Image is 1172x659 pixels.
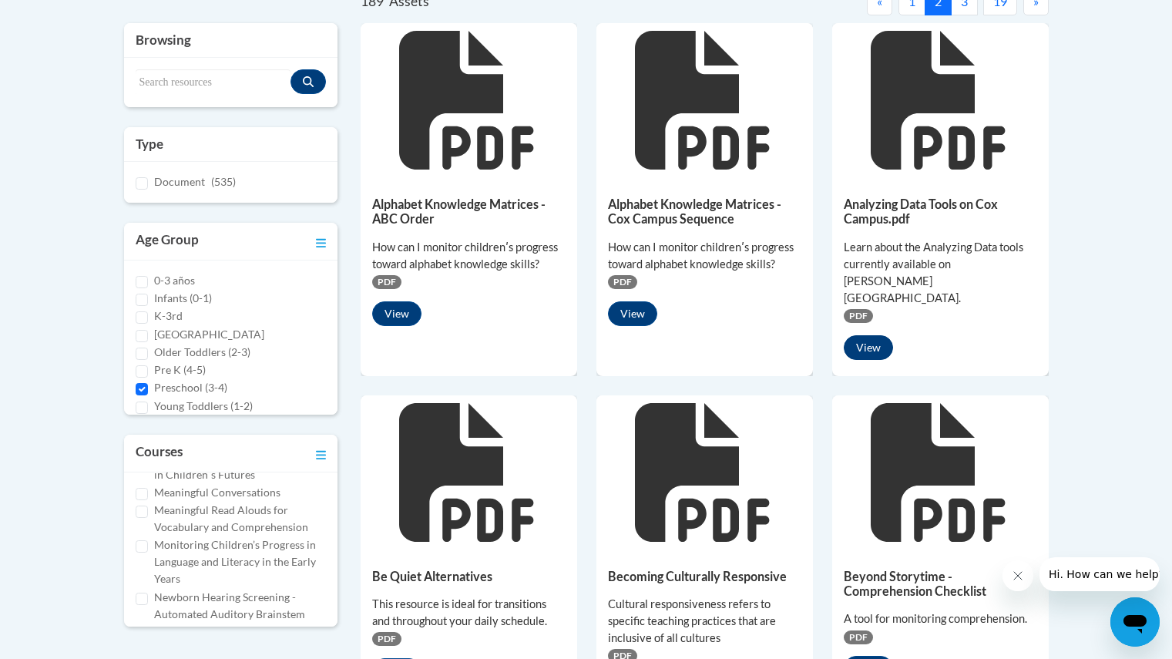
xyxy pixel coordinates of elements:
label: Monitoring Children’s Progress in Language and Literacy in the Early Years [154,536,327,587]
iframe: Button to launch messaging window [1110,597,1160,647]
span: PDF [844,630,873,644]
iframe: Close message [1002,560,1033,591]
a: Toggle collapse [316,230,326,252]
h5: Be Quiet Alternatives [372,569,566,583]
div: How can I monitor childrenʹs progress toward alphabet knowledge skills? [608,239,801,273]
label: Young Toddlers (1-2) [154,398,253,415]
span: PDF [608,275,637,289]
h3: Type [136,135,327,153]
div: Learn about the Analyzing Data tools currently available on [PERSON_NAME][GEOGRAPHIC_DATA]. [844,239,1037,307]
span: PDF [372,632,401,646]
span: PDF [372,275,401,289]
label: Meaningful Conversations [154,484,280,501]
span: (535) [211,175,236,188]
span: Hi. How can we help? [9,11,125,23]
label: 0-3 años [154,272,195,289]
label: Infants (0-1) [154,290,212,307]
label: Older Toddlers (2-3) [154,344,250,361]
iframe: Message from company [1039,557,1160,591]
h5: Analyzing Data Tools on Cox Campus.pdf [844,197,1037,227]
h3: Browsing [136,31,327,49]
button: View [608,301,657,326]
span: Document [154,175,205,188]
button: Search resources [290,69,326,94]
h3: Age Group [136,230,199,252]
label: Preschool (3-4) [154,379,227,396]
label: Newborn Hearing Screening - Automated Auditory Brainstem Response (AABR) [154,589,327,640]
h5: Alphabet Knowledge Matrices - Cox Campus Sequence [608,197,801,227]
label: Pre K (4-5) [154,361,206,378]
a: Toggle collapse [316,442,326,464]
h3: Courses [136,442,183,464]
h5: Becoming Culturally Responsive [608,569,801,583]
div: How can I monitor childrenʹs progress toward alphabet knowledge skills? [372,239,566,273]
h5: Beyond Storytime - Comprehension Checklist [844,569,1037,599]
span: PDF [844,309,873,323]
div: A tool for monitoring comprehension. [844,610,1037,627]
h5: Alphabet Knowledge Matrices - ABC Order [372,197,566,227]
div: Cultural responsiveness refers to specific teaching practices that are inclusive of all cultures [608,596,801,647]
button: View [844,335,893,360]
label: Meaningful Read Alouds for Vocabulary and Comprehension [154,502,327,536]
input: Search resources [136,69,291,96]
button: View [372,301,421,326]
label: K-3rd [154,308,183,324]
div: This resource is ideal for transitions and throughout your daily schedule. [372,596,566,630]
label: [GEOGRAPHIC_DATA] [154,326,264,343]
